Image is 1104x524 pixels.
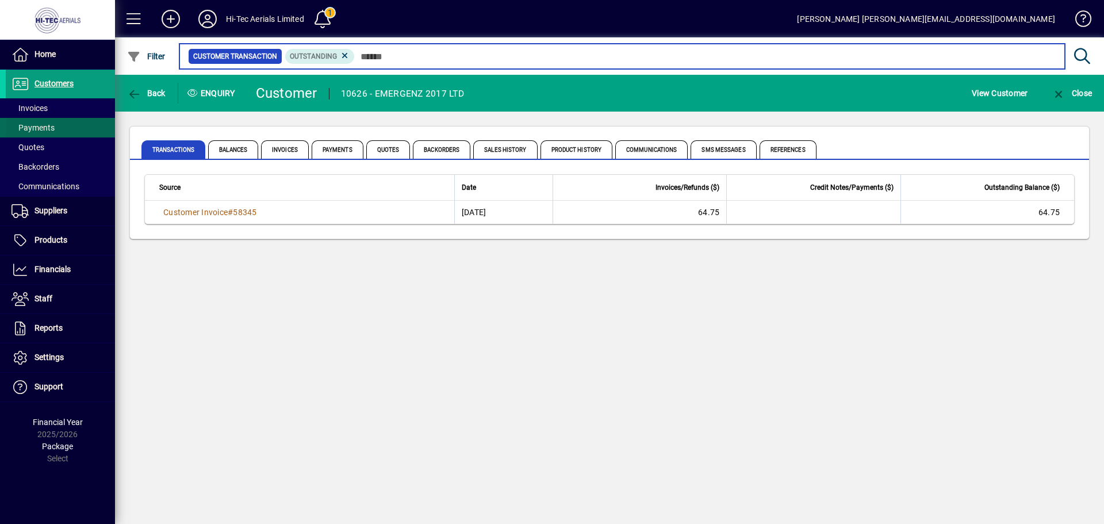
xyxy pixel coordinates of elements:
button: Add [152,9,189,29]
div: Enquiry [178,84,247,102]
button: Back [124,83,168,104]
span: Customer Transaction [193,51,277,62]
span: Financial Year [33,418,83,427]
span: Outstanding Balance ($) [984,181,1060,194]
td: 64.75 [553,201,726,224]
span: Outstanding [290,52,337,60]
div: Customer [256,84,317,102]
span: Settings [34,353,64,362]
span: Home [34,49,56,59]
span: Support [34,382,63,391]
span: Communications [615,140,688,159]
a: Suppliers [6,197,115,225]
span: Suppliers [34,206,67,215]
span: Customer Invoice [163,208,228,217]
a: Home [6,40,115,69]
button: Close [1049,83,1095,104]
button: Filter [124,46,168,67]
span: Payments [11,123,55,132]
mat-chip: Outstanding Status: Outstanding [285,49,355,64]
span: Payments [312,140,363,159]
span: Customers [34,79,74,88]
span: View Customer [972,84,1028,102]
a: Invoices [6,98,115,118]
span: 58345 [233,208,256,217]
span: Invoices [261,140,309,159]
button: View Customer [969,83,1030,104]
span: Date [462,181,476,194]
a: Customer Invoice#58345 [159,206,261,219]
div: 10626 - EMERGENZ 2017 LTD [341,85,464,103]
span: Product History [540,140,613,159]
a: Quotes [6,137,115,157]
span: Quotes [366,140,411,159]
span: Package [42,442,73,451]
span: Quotes [11,143,44,152]
span: Invoices [11,104,48,113]
span: Reports [34,323,63,332]
a: Support [6,373,115,401]
a: Products [6,226,115,255]
span: References [760,140,816,159]
div: Hi-Tec Aerials Limited [226,10,304,28]
span: Backorders [413,140,470,159]
span: Communications [11,182,79,191]
a: Knowledge Base [1067,2,1090,40]
span: # [228,208,233,217]
app-page-header-button: Close enquiry [1040,83,1104,104]
span: Sales History [473,140,537,159]
a: Backorders [6,157,115,177]
a: Reports [6,314,115,343]
span: Filter [127,52,166,61]
td: [DATE] [454,201,553,224]
button: Profile [189,9,226,29]
span: Close [1052,89,1092,98]
a: Financials [6,255,115,284]
span: Balances [208,140,258,159]
span: Financials [34,265,71,274]
a: Payments [6,118,115,137]
a: Communications [6,177,115,196]
span: Credit Notes/Payments ($) [810,181,894,194]
span: Back [127,89,166,98]
a: Settings [6,343,115,372]
a: Staff [6,285,115,313]
span: Products [34,235,67,244]
span: SMS Messages [691,140,756,159]
td: 64.75 [900,201,1074,224]
span: Staff [34,294,52,303]
span: Transactions [141,140,205,159]
span: Source [159,181,181,194]
span: Invoices/Refunds ($) [655,181,719,194]
div: Date [462,181,546,194]
app-page-header-button: Back [115,83,178,104]
div: [PERSON_NAME] [PERSON_NAME][EMAIL_ADDRESS][DOMAIN_NAME] [797,10,1055,28]
span: Backorders [11,162,59,171]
